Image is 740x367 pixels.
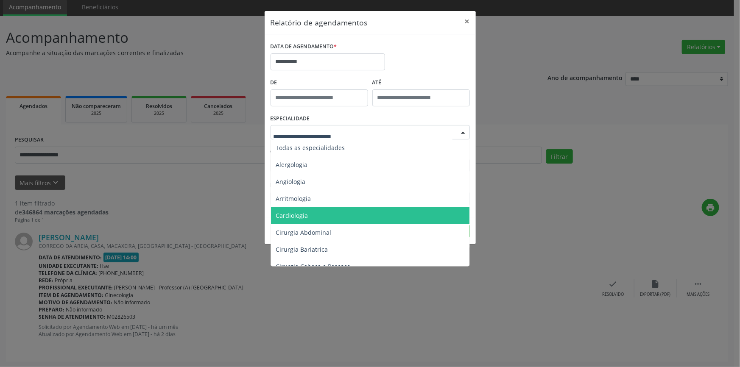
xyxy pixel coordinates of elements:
label: ESPECIALIDADE [271,112,310,125]
span: Angiologia [276,178,306,186]
span: Alergologia [276,161,308,169]
span: Cirurgia Cabeça e Pescoço [276,262,351,270]
label: De [271,76,368,89]
span: Todas as especialidades [276,144,345,152]
button: Close [459,11,476,32]
span: Cardiologia [276,211,308,220]
label: ATÉ [372,76,470,89]
span: Cirurgia Bariatrica [276,245,328,253]
span: Arritmologia [276,195,311,203]
span: Cirurgia Abdominal [276,228,332,236]
label: DATA DE AGENDAMENTO [271,40,337,53]
h5: Relatório de agendamentos [271,17,368,28]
